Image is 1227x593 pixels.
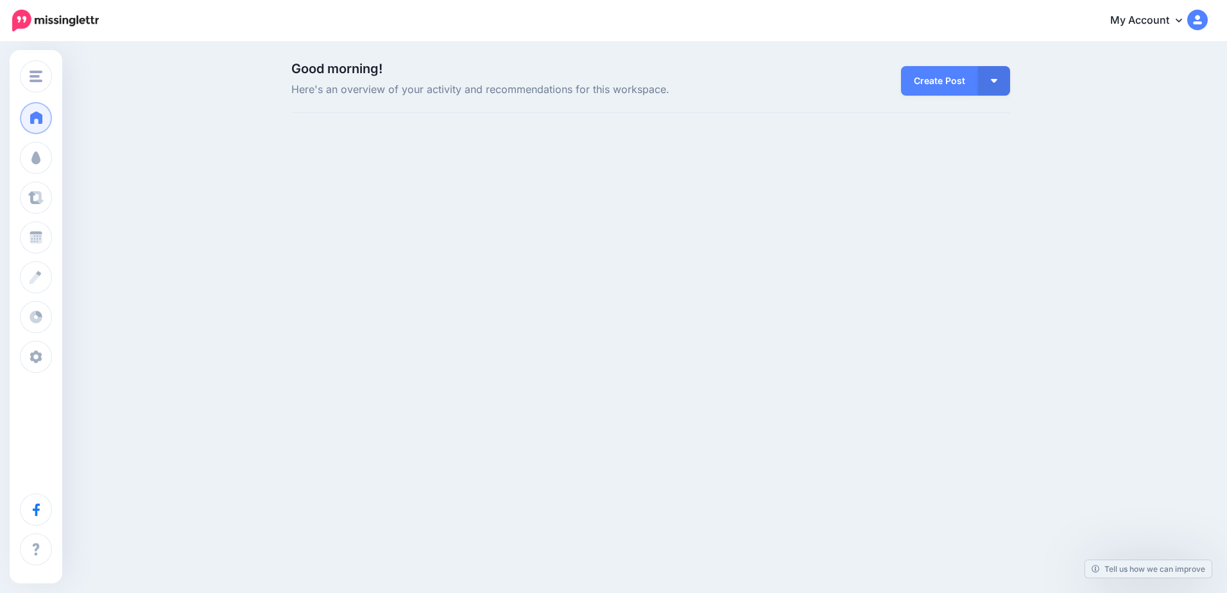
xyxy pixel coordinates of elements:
img: Missinglettr [12,10,99,31]
img: menu.png [30,71,42,82]
span: Here's an overview of your activity and recommendations for this workspace. [291,82,764,98]
a: My Account [1097,5,1208,37]
span: Good morning! [291,61,382,76]
a: Tell us how we can improve [1085,560,1212,578]
a: Create Post [901,66,978,96]
img: arrow-down-white.png [991,79,997,83]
